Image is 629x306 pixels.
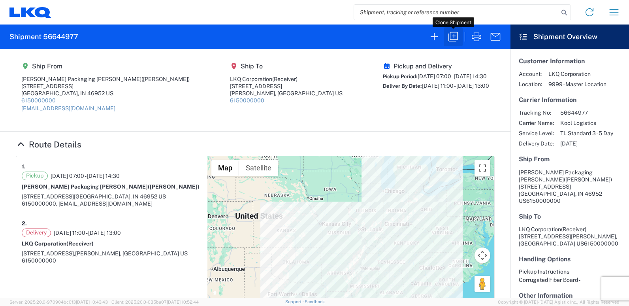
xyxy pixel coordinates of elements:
span: ([PERSON_NAME]) [141,76,190,82]
address: [PERSON_NAME], [GEOGRAPHIC_DATA] US [519,226,621,247]
span: Delivery [22,229,51,237]
div: [PERSON_NAME] Packaging [PERSON_NAME] [21,76,190,83]
span: [PERSON_NAME] Packaging [PERSON_NAME] [519,169,593,183]
h2: Shipment 56644977 [9,32,78,42]
address: [GEOGRAPHIC_DATA], IN 46952 US [519,169,621,204]
button: Drag Pegman onto the map to open Street View [475,276,490,292]
div: [PERSON_NAME], [GEOGRAPHIC_DATA] US [230,90,343,97]
button: Map camera controls [475,247,490,263]
h5: Ship To [519,213,621,220]
span: 56644977 [560,109,613,116]
span: (Receiver) [561,226,586,232]
h5: Handling Options [519,255,621,263]
strong: LKQ Corporation [22,240,94,247]
h5: Other Information [519,292,621,299]
span: Deliver By Date: [383,83,422,89]
span: Delivery Date: [519,140,554,147]
span: Server: 2025.20.0-970904bc0f3 [9,300,108,304]
span: Kool Logistics [560,119,613,127]
div: [STREET_ADDRESS] [21,83,190,90]
span: (Receiver) [272,76,298,82]
span: ([PERSON_NAME]) [564,176,612,183]
div: LKQ Corporation [230,76,343,83]
span: [STREET_ADDRESS] [22,193,74,200]
span: Client: 2025.20.0-035ba07 [111,300,199,304]
span: Pickup [22,172,48,180]
span: TL Standard 3 - 5 Day [560,130,613,137]
header: Shipment Overview [510,25,629,49]
h6: Pickup Instructions [519,268,621,275]
span: Account: [519,70,542,77]
span: [PERSON_NAME], [GEOGRAPHIC_DATA] US [75,250,188,257]
span: [DATE] 11:00 - [DATE] 13:00 [54,229,121,236]
a: 6150000000 [21,97,56,104]
div: 6150000000 [22,257,202,264]
span: 9999 - Master Location [548,81,606,88]
h5: Ship To [230,62,343,70]
span: LKQ Corporation [548,70,606,77]
strong: 2. [22,219,27,229]
span: LKQ Corporation [STREET_ADDRESS] [519,226,586,240]
span: [STREET_ADDRESS], [22,250,75,257]
div: 6150000000, [EMAIL_ADDRESS][DOMAIN_NAME] [22,200,202,207]
div: [STREET_ADDRESS] [230,83,343,90]
span: [DATE] 11:00 - [DATE] 13:00 [422,83,489,89]
a: Support [285,299,305,304]
strong: [PERSON_NAME] Packaging [PERSON_NAME] [22,183,200,190]
span: [DATE] [560,140,613,147]
button: Show street map [211,160,239,176]
div: Corrugated Fiber Board - [519,276,621,283]
a: Feedback [305,299,325,304]
input: Shipment, tracking or reference number [354,5,559,20]
span: Pickup Period: [383,74,418,79]
a: Hide Details [16,140,81,149]
button: Toggle fullscreen view [475,160,490,176]
span: Copyright © [DATE]-[DATE] Agistix Inc., All Rights Reserved [498,298,620,306]
h5: Carrier Information [519,96,621,104]
span: Tracking No: [519,109,554,116]
button: Show satellite imagery [239,160,278,176]
span: [STREET_ADDRESS] [519,183,571,190]
span: Service Level: [519,130,554,137]
h5: Ship From [519,155,621,163]
span: ([PERSON_NAME]) [148,183,200,190]
a: 6150000000 [230,97,264,104]
span: [DATE] 10:52:44 [167,300,199,304]
h5: Pickup and Delivery [383,62,489,70]
span: [DATE] 10:43:43 [76,300,108,304]
h5: Ship From [21,62,190,70]
span: [GEOGRAPHIC_DATA], IN 46952 US [74,193,166,200]
span: Carrier Name: [519,119,554,127]
span: 6150000000 [584,240,618,247]
span: [DATE] 07:00 - [DATE] 14:30 [418,73,487,79]
a: [EMAIL_ADDRESS][DOMAIN_NAME] [21,105,115,111]
span: 6150000000 [526,198,561,204]
span: Location: [519,81,542,88]
h5: Customer Information [519,57,621,65]
span: (Receiver) [66,240,94,247]
strong: 1. [22,162,26,172]
div: [GEOGRAPHIC_DATA], IN 46952 US [21,90,190,97]
span: [DATE] 07:00 - [DATE] 14:30 [51,172,120,179]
